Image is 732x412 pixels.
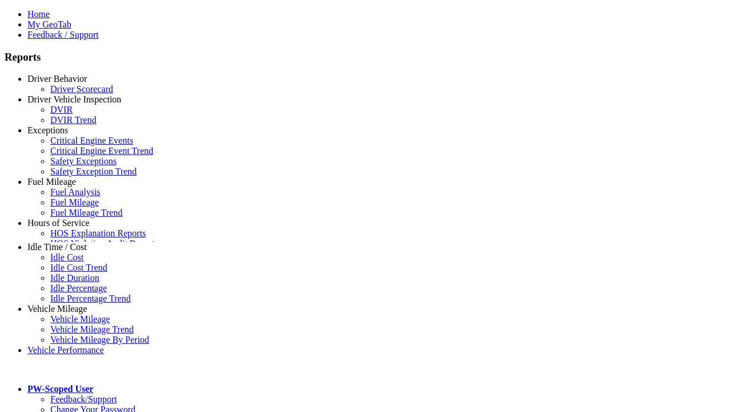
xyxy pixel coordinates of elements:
[50,197,99,207] a: Fuel Mileage
[50,136,133,145] a: Critical Engine Events
[50,283,107,293] a: Idle Percentage
[27,218,89,228] a: Hours of Service
[5,51,727,64] h3: Reports
[27,74,87,84] a: Driver Behavior
[50,187,101,197] a: Fuel Analysis
[50,156,117,166] a: Safety Exceptions
[50,239,158,248] a: HOS Violation Audit Reports
[50,335,149,344] a: Vehicle Mileage By Period
[27,177,76,187] a: Fuel Mileage
[50,208,122,217] a: Fuel Mileage Trend
[50,167,137,176] a: Safety Exception Trend
[27,9,50,19] a: Home
[27,345,104,355] a: Vehicle Performance
[50,314,110,324] a: Vehicle Mileage
[50,228,146,238] a: HOS Explanation Reports
[27,19,71,29] a: My GeoTab
[27,242,87,252] a: Idle Time / Cost
[50,146,153,156] a: Critical Engine Event Trend
[50,273,100,283] a: Idle Duration
[50,252,83,262] a: Idle Cost
[50,324,134,334] a: Vehicle Mileage Trend
[27,304,87,314] a: Vehicle Mileage
[27,30,98,39] a: Feedback / Support
[27,125,68,135] a: Exceptions
[50,263,108,272] a: Idle Cost Trend
[50,394,117,404] a: Feedback/Support
[50,115,96,125] a: DVIR Trend
[50,294,130,303] a: Idle Percentage Trend
[27,384,93,394] a: PW-Scoped User
[50,84,113,94] a: Driver Scorecard
[27,94,121,104] a: Driver Vehicle Inspection
[50,105,73,114] a: DVIR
